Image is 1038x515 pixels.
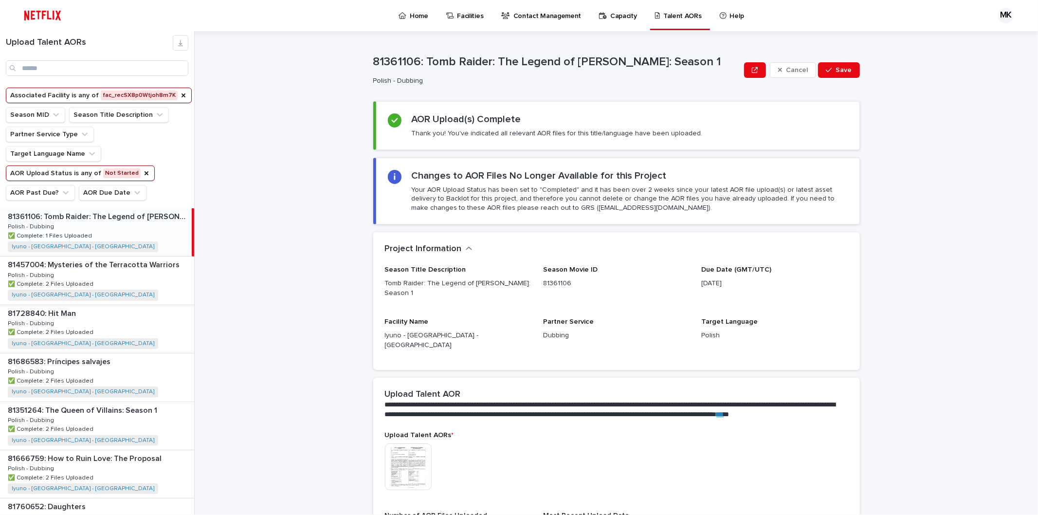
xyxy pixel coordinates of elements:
p: Dubbing [543,331,690,341]
span: Due Date (GMT/UTC) [701,266,771,273]
p: [DATE] [701,278,848,289]
span: Upload Talent AORs [385,432,454,439]
p: 81686583: Príncipes salvajes [8,355,112,367]
p: 81728840: Hit Man [8,307,78,318]
p: 81457004: Mysteries of the Terracotta Warriors [8,258,182,270]
span: Season Title Description [385,266,466,273]
span: Save [836,67,852,74]
p: Tomb Raider: The Legend of [PERSON_NAME]: Season 1 [385,278,531,299]
p: Polish - Dubbing [8,318,56,327]
span: Cancel [786,67,808,74]
span: Target Language [701,318,758,325]
p: 81760652: Daughters [8,500,88,512]
p: ✅ Complete: 1 Files Uploaded [8,231,94,239]
h2: Upload Talent AOR [385,389,461,400]
img: ifQbXi3ZQGMSEF7WDB7W [19,6,66,25]
p: ✅ Complete: 2 Files Uploaded [8,473,95,481]
button: Cancel [770,62,817,78]
p: Polish [701,331,848,341]
p: Polish - Dubbing [8,221,56,230]
div: MK [998,8,1014,23]
a: Iyuno - [GEOGRAPHIC_DATA] - [GEOGRAPHIC_DATA] [12,437,154,444]
p: 81361106: Tomb Raider: The Legend of Lara Croft: Season 1 [8,210,190,221]
span: Partner Service [543,318,594,325]
a: Iyuno - [GEOGRAPHIC_DATA] - [GEOGRAPHIC_DATA] [12,292,154,298]
button: Target Language Name [6,146,101,162]
p: 81361106 [543,278,690,289]
a: Iyuno - [GEOGRAPHIC_DATA] - [GEOGRAPHIC_DATA] [12,243,154,250]
span: Season Movie ID [543,266,598,273]
p: Polish - Dubbing [8,463,56,472]
h2: AOR Upload(s) Complete [411,113,521,125]
p: 81351264: The Queen of Villains: Season 1 [8,404,159,415]
p: Your AOR Upload Status has been set to "Completed" and it has been over 2 weeks since your latest... [411,185,847,212]
button: Save [818,62,859,78]
a: Iyuno - [GEOGRAPHIC_DATA] - [GEOGRAPHIC_DATA] [12,340,154,347]
button: Partner Service Type [6,127,94,142]
p: ✅ Complete: 2 Files Uploaded [8,376,95,385]
a: Iyuno - [GEOGRAPHIC_DATA] - [GEOGRAPHIC_DATA] [12,485,154,492]
p: 81666759: How to Ruin Love: The Proposal [8,452,164,463]
button: Project Information [385,244,473,255]
button: Season Title Description [69,107,169,123]
p: Polish - Dubbing [8,270,56,279]
p: Polish - Dubbing [8,367,56,375]
input: Search [6,60,188,76]
p: 81361106: Tomb Raider: The Legend of [PERSON_NAME]: Season 1 [373,55,741,69]
button: Associated Facility [6,88,192,103]
p: Polish - Dubbing [8,415,56,424]
p: Polish - Dubbing [373,77,737,85]
h2: Changes to AOR Files No Longer Available for this Project [411,170,666,182]
p: ✅ Complete: 2 Files Uploaded [8,424,95,433]
p: ✅ Complete: 2 Files Uploaded [8,327,95,336]
button: Season MID [6,107,65,123]
p: Iyuno - [GEOGRAPHIC_DATA] - [GEOGRAPHIC_DATA] [385,331,531,351]
button: AOR Due Date [79,185,146,201]
p: Thank you! You've indicated all relevant AOR files for this title/language have been uploaded. [411,129,702,138]
button: AOR Upload Status [6,166,155,181]
span: Facility Name [385,318,429,325]
h2: Project Information [385,244,462,255]
h1: Upload Talent AORs [6,37,173,48]
a: Iyuno - [GEOGRAPHIC_DATA] - [GEOGRAPHIC_DATA] [12,388,154,395]
button: AOR Past Due? [6,185,75,201]
p: ✅ Complete: 2 Files Uploaded [8,279,95,288]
